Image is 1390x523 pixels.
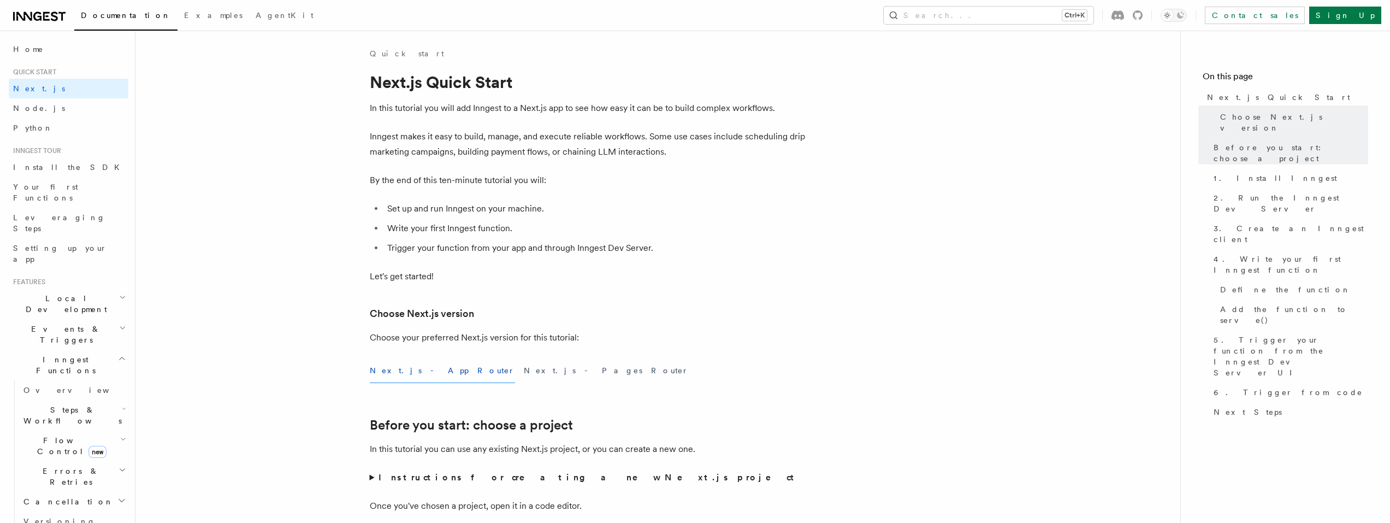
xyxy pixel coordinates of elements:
[9,98,128,118] a: Node.js
[384,221,807,236] li: Write your first Inngest function.
[1209,168,1368,188] a: 1. Install Inngest
[9,289,128,319] button: Local Development
[1209,330,1368,383] a: 5. Trigger your function from the Inngest Dev Server UI
[370,101,807,116] p: In this tutorial you will add Inngest to a Next.js app to see how easy it can be to build complex...
[370,330,807,345] p: Choose your preferred Next.js version for this tutorial:
[23,386,136,395] span: Overview
[88,446,107,458] span: new
[1214,142,1368,164] span: Before you start: choose a project
[370,470,807,485] summary: Instructions for creating a new Next.js project
[9,79,128,98] a: Next.js
[1203,87,1368,107] a: Next.js Quick Start
[370,72,807,92] h1: Next.js Quick Start
[1062,10,1087,21] kbd: Ctrl+K
[1161,9,1187,22] button: Toggle dark mode
[13,104,65,113] span: Node.js
[9,157,128,177] a: Install the SDK
[13,213,105,233] span: Leveraging Steps
[19,492,128,512] button: Cancellation
[1209,383,1368,402] a: 6. Trigger from code
[19,400,128,431] button: Steps & Workflows
[19,496,114,507] span: Cancellation
[1214,173,1337,184] span: 1. Install Inngest
[370,498,807,514] p: Once you've chosen a project, open it in a code editor.
[1220,304,1368,326] span: Add the function to serve()
[9,118,128,138] a: Python
[370,173,807,188] p: By the end of this ten-minute tutorial you will:
[9,238,128,269] a: Setting up your app
[370,306,474,321] a: Choose Next.js version
[13,244,107,263] span: Setting up your app
[13,44,44,55] span: Home
[1309,7,1381,24] a: Sign Up
[9,350,128,380] button: Inngest Functions
[9,39,128,59] a: Home
[9,278,45,286] span: Features
[9,208,128,238] a: Leveraging Steps
[19,466,119,487] span: Errors & Retries
[1216,280,1368,299] a: Define the function
[13,163,126,172] span: Install the SDK
[370,359,515,383] button: Next.js - App Router
[249,3,320,30] a: AgentKit
[19,431,128,461] button: Flow Controlnew
[9,324,119,345] span: Events & Triggers
[1220,111,1368,133] span: Choose Next.js version
[9,293,119,315] span: Local Development
[370,129,807,160] p: Inngest makes it easy to build, manage, and execute reliable workflows. Some use cases include sc...
[1209,188,1368,219] a: 2. Run the Inngest Dev Server
[384,201,807,216] li: Set up and run Inngest on your machine.
[19,404,122,426] span: Steps & Workflows
[370,442,807,457] p: In this tutorial you can use any existing Next.js project, or you can create a new one.
[1220,284,1351,295] span: Define the function
[13,124,53,132] span: Python
[81,11,171,20] span: Documentation
[1216,299,1368,330] a: Add the function to serve()
[184,11,242,20] span: Examples
[74,3,178,31] a: Documentation
[1216,107,1368,138] a: Choose Next.js version
[370,269,807,284] p: Let's get started!
[1209,219,1368,249] a: 3. Create an Inngest client
[1214,254,1368,275] span: 4. Write your first Inngest function
[9,146,61,155] span: Inngest tour
[256,11,314,20] span: AgentKit
[13,84,65,93] span: Next.js
[9,319,128,350] button: Events & Triggers
[1203,70,1368,87] h4: On this page
[1205,7,1305,24] a: Contact sales
[1209,138,1368,168] a: Before you start: choose a project
[19,461,128,492] button: Errors & Retries
[19,435,120,457] span: Flow Control
[178,3,249,30] a: Examples
[1214,223,1368,245] span: 3. Create an Inngest client
[384,240,807,256] li: Trigger your function from your app and through Inngest Dev Server.
[19,380,128,400] a: Overview
[1214,387,1363,398] span: 6. Trigger from code
[1214,407,1282,418] span: Next Steps
[1209,249,1368,280] a: 4. Write your first Inngest function
[370,48,444,59] a: Quick start
[1214,334,1368,378] span: 5. Trigger your function from the Inngest Dev Server UI
[9,68,56,77] span: Quick start
[524,359,689,383] button: Next.js - Pages Router
[9,177,128,208] a: Your first Functions
[378,472,798,483] strong: Instructions for creating a new Next.js project
[13,183,78,202] span: Your first Functions
[1207,92,1350,103] span: Next.js Quick Start
[9,354,118,376] span: Inngest Functions
[370,418,573,433] a: Before you start: choose a project
[1209,402,1368,422] a: Next Steps
[1214,192,1368,214] span: 2. Run the Inngest Dev Server
[884,7,1093,24] button: Search...Ctrl+K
